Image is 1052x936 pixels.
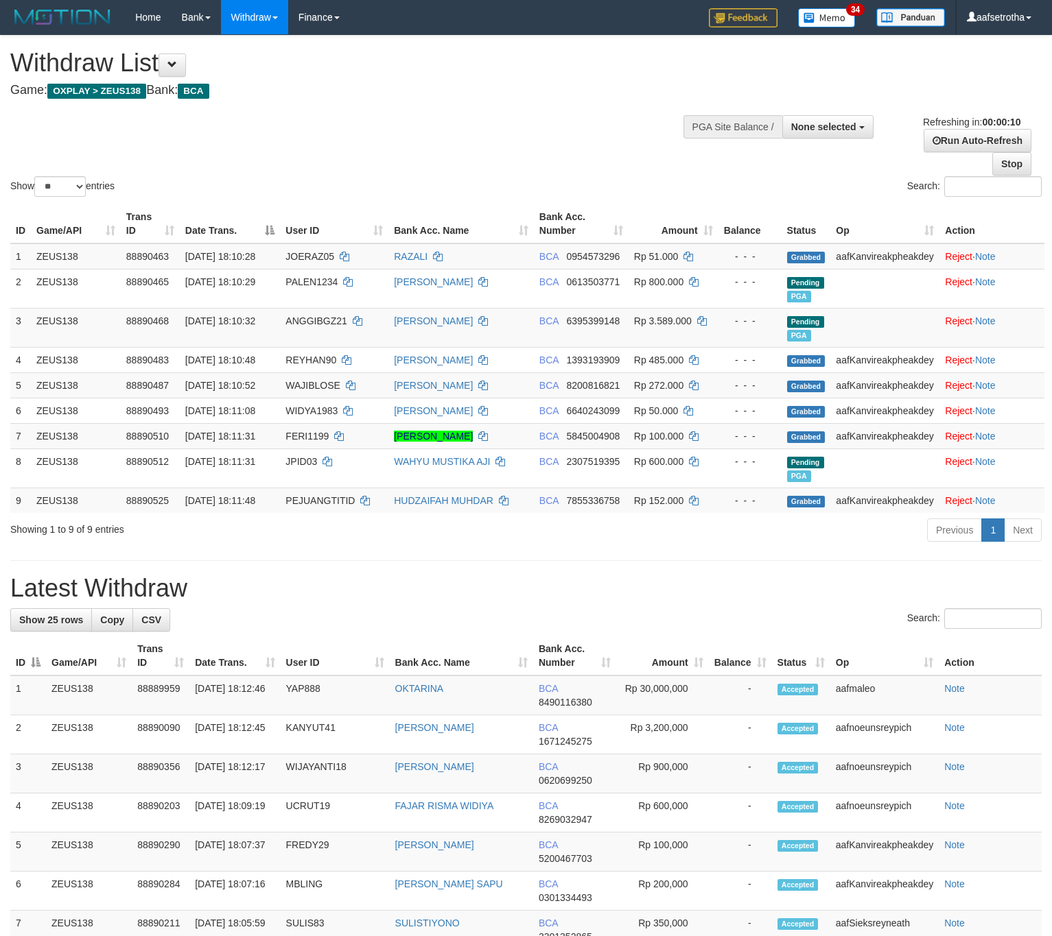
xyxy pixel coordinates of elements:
[285,315,347,326] span: ANGGIBGZ21
[787,252,826,263] span: Grabbed
[126,431,169,442] span: 88890510
[285,380,340,391] span: WAJIBLOSE
[132,715,189,754] td: 88890090
[394,456,490,467] a: WAHYU MUSTIKA AJI
[10,7,115,27] img: MOTION_logo.png
[945,355,972,365] a: Reject
[975,495,996,506] a: Note
[539,722,558,733] span: BCA
[539,456,559,467] span: BCA
[945,380,972,391] a: Reject
[709,872,772,911] td: -
[944,761,965,772] a: Note
[10,636,46,675] th: ID: activate to sort column descending
[394,251,428,262] a: RAZALI
[709,832,772,872] td: -
[281,715,390,754] td: KANYUT41
[10,608,92,632] a: Show 25 rows
[539,251,559,262] span: BCA
[539,315,559,326] span: BCA
[10,204,31,243] th: ID
[830,372,939,398] td: aafKanvireakpheakdey
[945,456,972,467] a: Reject
[10,754,46,793] td: 3
[395,683,444,694] a: OKTARINA
[830,347,939,372] td: aafKanvireakpheakdey
[539,853,592,864] span: Copy 5200467703 to clipboard
[975,431,996,442] a: Note
[394,380,473,391] a: [PERSON_NAME]
[798,8,856,27] img: Button%20Memo.svg
[126,251,169,262] span: 88890463
[281,675,390,715] td: YAP888
[31,398,121,423] td: ZEUS138
[616,793,709,832] td: Rp 600,000
[787,355,826,367] span: Grabbed
[634,431,683,442] span: Rp 100.000
[185,431,255,442] span: [DATE] 18:11:31
[539,355,559,365] span: BCA
[787,406,826,418] span: Grabbed
[46,793,132,832] td: ZEUS138
[132,832,189,872] td: 88890290
[46,636,132,675] th: Game/API: activate to sort column ascending
[394,495,493,506] a: HUDZAIFAH MUHDAR
[91,608,133,632] a: Copy
[944,683,965,694] a: Note
[830,398,939,423] td: aafKanvireakpheakdey
[533,636,616,675] th: Bank Acc. Number: activate to sort column ascending
[992,152,1031,176] a: Stop
[10,793,46,832] td: 4
[10,372,31,398] td: 5
[830,675,939,715] td: aafmaleo
[31,308,121,347] td: ZEUS138
[189,832,280,872] td: [DATE] 18:07:37
[982,117,1020,128] strong: 00:00:10
[876,8,945,27] img: panduan.png
[634,355,683,365] span: Rp 485.000
[724,429,776,443] div: - - -
[126,495,169,506] span: 88890525
[395,761,474,772] a: [PERSON_NAME]
[787,496,826,507] span: Grabbed
[539,697,592,708] span: Copy 8490116380 to clipboard
[683,115,782,139] div: PGA Site Balance /
[567,355,620,365] span: Copy 1393193909 to clipboard
[534,204,629,243] th: Bank Acc. Number: activate to sort column ascending
[185,456,255,467] span: [DATE] 18:11:31
[539,800,558,811] span: BCA
[34,176,86,197] select: Showentries
[10,575,1042,602] h1: Latest Withdraw
[634,276,683,287] span: Rp 800.000
[945,276,972,287] a: Reject
[185,405,255,416] span: [DATE] 18:11:08
[281,832,390,872] td: FREDY29
[281,793,390,832] td: UCRUT19
[830,793,939,832] td: aafnoeunsreypich
[189,675,280,715] td: [DATE] 18:12:46
[141,614,161,625] span: CSV
[132,636,189,675] th: Trans ID: activate to sort column ascending
[975,315,996,326] a: Note
[395,722,474,733] a: [PERSON_NAME]
[189,715,280,754] td: [DATE] 18:12:45
[709,636,772,675] th: Balance: activate to sort column ascending
[539,878,558,889] span: BCA
[10,832,46,872] td: 5
[830,636,939,675] th: Op: activate to sort column ascending
[787,316,824,328] span: Pending
[285,405,338,416] span: WIDYA1983
[539,814,592,825] span: Copy 8269032947 to clipboard
[944,176,1042,197] input: Search:
[395,917,460,928] a: SULISTIYONO
[189,754,280,793] td: [DATE] 18:12:17
[539,917,558,928] span: BCA
[907,176,1042,197] label: Search:
[185,251,255,262] span: [DATE] 18:10:28
[724,455,776,468] div: - - -
[787,277,824,289] span: Pending
[945,495,972,506] a: Reject
[778,762,819,773] span: Accepted
[830,754,939,793] td: aafnoeunsreypich
[567,380,620,391] span: Copy 8200816821 to clipboard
